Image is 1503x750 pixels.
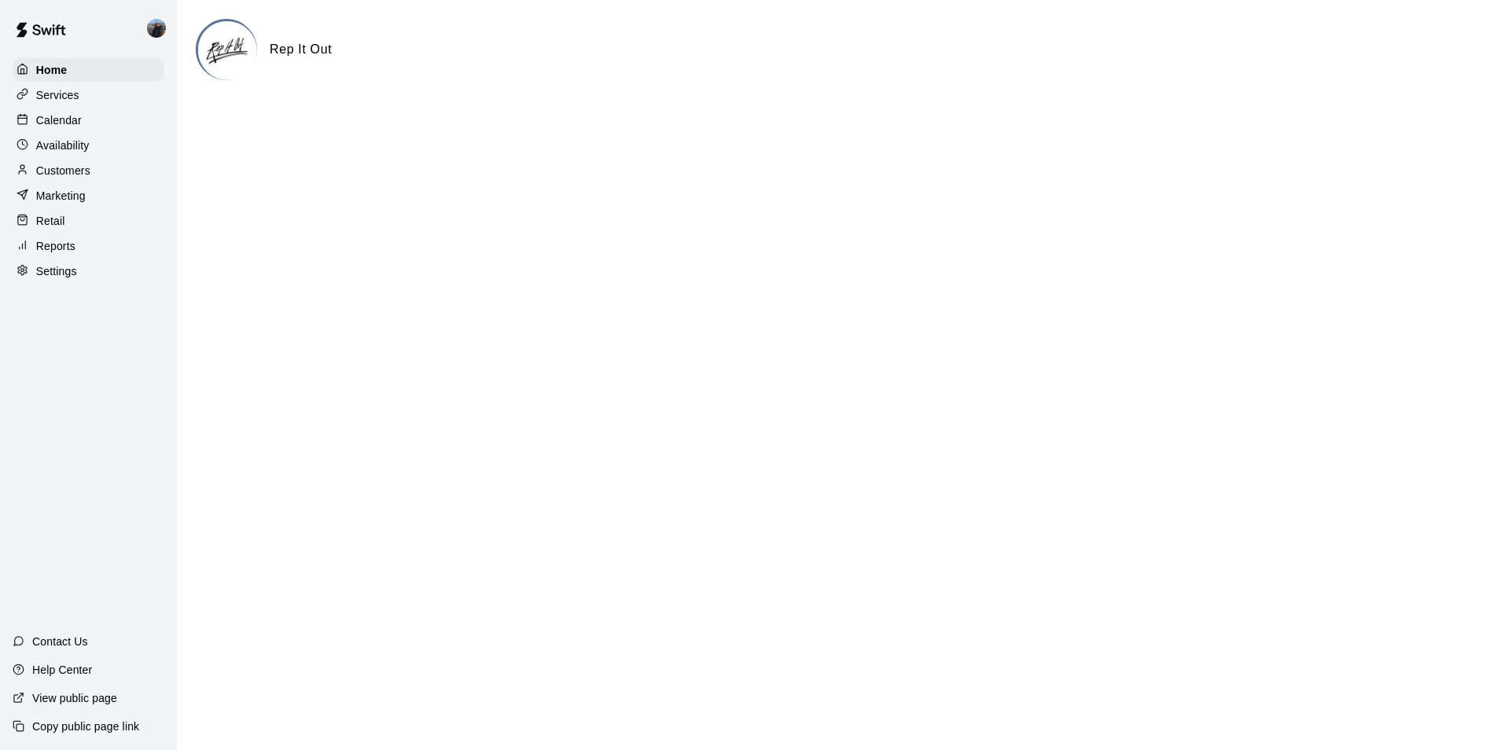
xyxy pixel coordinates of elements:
div: Coach Cruz [144,13,177,44]
p: Settings [36,263,77,279]
img: Coach Cruz [147,19,166,38]
a: Settings [13,259,164,283]
img: Rep It Out logo [198,21,257,80]
p: Home [36,62,68,78]
p: Availability [36,138,90,153]
p: Retail [36,213,65,229]
p: Reports [36,238,75,254]
a: Customers [13,159,164,182]
p: Contact Us [32,634,88,649]
p: Help Center [32,662,92,678]
a: Availability [13,134,164,157]
p: Calendar [36,112,82,128]
a: Home [13,58,164,82]
p: Marketing [36,188,86,204]
p: Customers [36,163,90,178]
p: View public page [32,690,117,706]
a: Reports [13,234,164,258]
p: Copy public page link [32,719,139,734]
a: Calendar [13,108,164,132]
a: Retail [13,209,164,233]
a: Marketing [13,184,164,208]
a: Services [13,83,164,107]
p: Services [36,87,79,103]
h6: Rep It Out [270,39,332,60]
